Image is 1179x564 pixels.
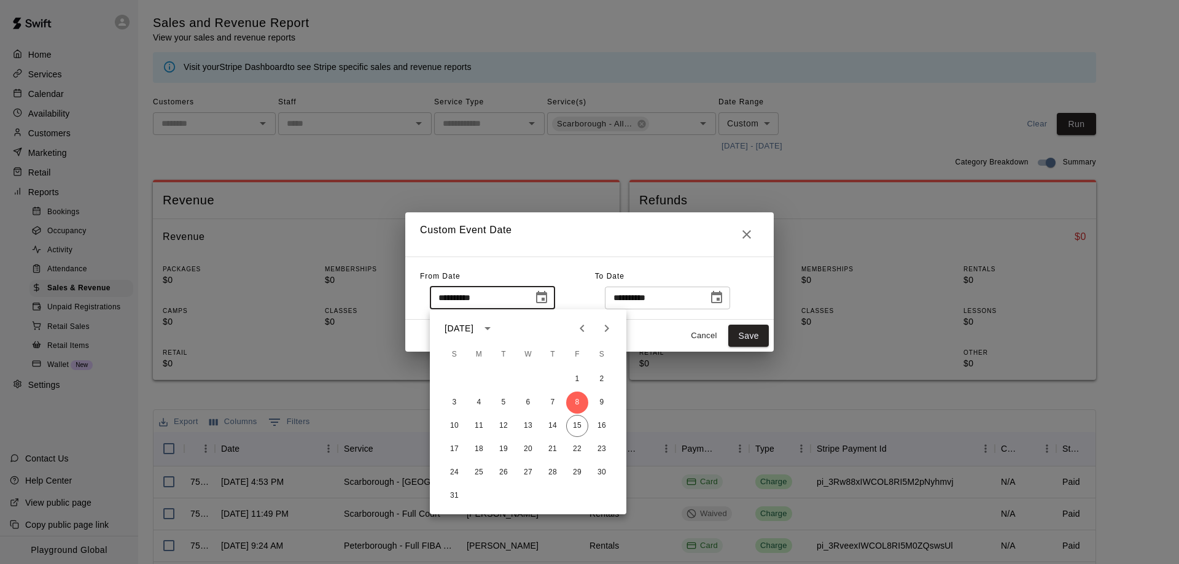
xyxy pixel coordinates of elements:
[542,438,564,460] button: 21
[591,415,613,437] button: 16
[684,326,723,346] button: Cancel
[542,342,564,367] span: Thursday
[443,342,465,367] span: Sunday
[566,415,588,437] button: 15
[443,415,465,437] button: 10
[492,438,515,460] button: 19
[542,392,564,414] button: 7
[443,392,465,414] button: 3
[517,342,539,367] span: Wednesday
[591,342,613,367] span: Saturday
[542,415,564,437] button: 14
[566,392,588,414] button: 8
[728,325,769,347] button: Save
[443,485,465,507] button: 31
[517,438,539,460] button: 20
[566,438,588,460] button: 22
[529,285,554,310] button: Choose date, selected date is Aug 8, 2025
[704,285,729,310] button: Choose date, selected date is Aug 15, 2025
[591,392,613,414] button: 9
[517,415,539,437] button: 13
[591,462,613,484] button: 30
[405,212,774,257] h2: Custom Event Date
[591,438,613,460] button: 23
[591,368,613,390] button: 2
[445,322,473,335] div: [DATE]
[468,438,490,460] button: 18
[570,316,594,341] button: Previous month
[468,415,490,437] button: 11
[492,415,515,437] button: 12
[443,462,465,484] button: 24
[468,392,490,414] button: 4
[420,272,461,280] span: From Date
[443,438,465,460] button: 17
[566,342,588,367] span: Friday
[595,272,625,280] span: To Date
[542,462,564,484] button: 28
[468,462,490,484] button: 25
[477,318,498,339] button: calendar view is open, switch to year view
[594,316,619,341] button: Next month
[734,222,759,247] button: Close
[492,342,515,367] span: Tuesday
[517,462,539,484] button: 27
[566,462,588,484] button: 29
[492,392,515,414] button: 5
[517,392,539,414] button: 6
[468,342,490,367] span: Monday
[492,462,515,484] button: 26
[566,368,588,390] button: 1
